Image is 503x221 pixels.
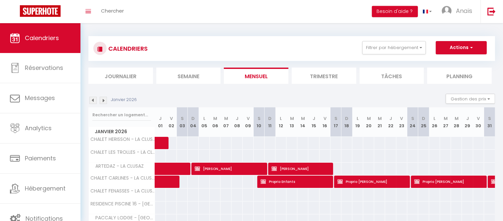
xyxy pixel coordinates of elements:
[92,109,151,121] input: Rechercher un logement...
[276,107,286,137] th: 12
[341,107,352,137] th: 18
[159,115,162,122] abbr: J
[177,107,188,137] th: 03
[25,64,63,72] span: Réservations
[280,115,282,122] abbr: L
[389,115,392,122] abbr: J
[297,107,308,137] th: 14
[243,107,254,137] th: 09
[330,107,341,137] th: 17
[188,107,199,137] th: 04
[254,107,265,137] th: 10
[195,162,264,175] span: [PERSON_NAME]
[25,154,56,162] span: Paiements
[90,137,156,142] span: CHALET HERISSON - LA CLUSAZ
[90,163,146,170] span: ARTEDAZ - LA CLUSAZ
[456,7,472,15] span: Anaïs
[414,175,483,188] span: Proprio [PERSON_NAME]
[224,68,288,84] li: Mensuel
[221,107,231,137] th: 07
[337,175,407,188] span: Proprio [PERSON_NAME]
[385,107,396,137] th: 22
[90,176,156,181] span: CHALET CARLINES - LA CLUSAZ
[442,6,452,16] img: ...
[261,175,330,188] span: Proprio Enfants
[334,115,337,122] abbr: S
[90,189,156,193] span: CHALET FENASSES - LA CLUSAZ
[231,107,242,137] th: 08
[411,115,414,122] abbr: S
[224,115,228,122] abbr: M
[484,107,495,137] th: 31
[308,107,319,137] th: 15
[25,94,55,102] span: Messages
[446,94,495,104] button: Gestion des prix
[352,107,363,137] th: 19
[290,115,294,122] abbr: M
[466,115,469,122] abbr: J
[444,115,448,122] abbr: M
[25,184,66,193] span: Hébergement
[400,115,403,122] abbr: V
[156,68,221,84] li: Semaine
[374,107,385,137] th: 21
[488,115,491,122] abbr: S
[451,107,462,137] th: 28
[396,107,407,137] th: 23
[429,107,440,137] th: 26
[422,115,425,122] abbr: D
[320,107,330,137] th: 16
[363,107,374,137] th: 20
[90,201,156,206] span: RESIDENCE PISCINE 16 - [GEOGRAPHIC_DATA]
[324,115,327,122] abbr: V
[367,115,371,122] abbr: M
[155,107,166,137] th: 01
[247,115,250,122] abbr: V
[5,3,25,23] button: Ouvrir le widget de chat LiveChat
[111,97,137,103] p: Janvier 2026
[89,127,155,137] span: Janvier 2026
[166,107,177,137] th: 02
[265,107,276,137] th: 11
[286,107,297,137] th: 13
[345,115,348,122] abbr: D
[378,115,382,122] abbr: M
[199,107,210,137] th: 05
[434,115,436,122] abbr: L
[213,115,217,122] abbr: M
[25,34,59,42] span: Calendriers
[272,162,330,175] span: [PERSON_NAME]
[191,115,195,122] abbr: D
[357,115,359,122] abbr: L
[236,115,238,122] abbr: J
[455,115,459,122] abbr: M
[170,115,173,122] abbr: V
[301,115,305,122] abbr: M
[407,107,418,137] th: 24
[25,124,52,132] span: Analytics
[292,68,356,84] li: Trimestre
[107,41,148,56] h3: CALENDRIERS
[372,6,418,17] button: Besoin d'aide ?
[360,68,424,84] li: Tâches
[462,107,473,137] th: 29
[418,107,429,137] th: 25
[440,107,451,137] th: 27
[88,68,153,84] li: Journalier
[477,115,480,122] abbr: V
[90,150,156,155] span: CHALET LES TROLLES - LA CLUSAZ
[473,107,484,137] th: 30
[101,7,124,14] span: Chercher
[487,7,496,16] img: logout
[268,115,272,122] abbr: D
[362,41,426,54] button: Filtrer par hébergement
[210,107,221,137] th: 06
[427,68,492,84] li: Planning
[20,5,61,17] img: Super Booking
[436,41,487,54] button: Actions
[258,115,261,122] abbr: S
[181,115,184,122] abbr: S
[203,115,205,122] abbr: L
[313,115,315,122] abbr: J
